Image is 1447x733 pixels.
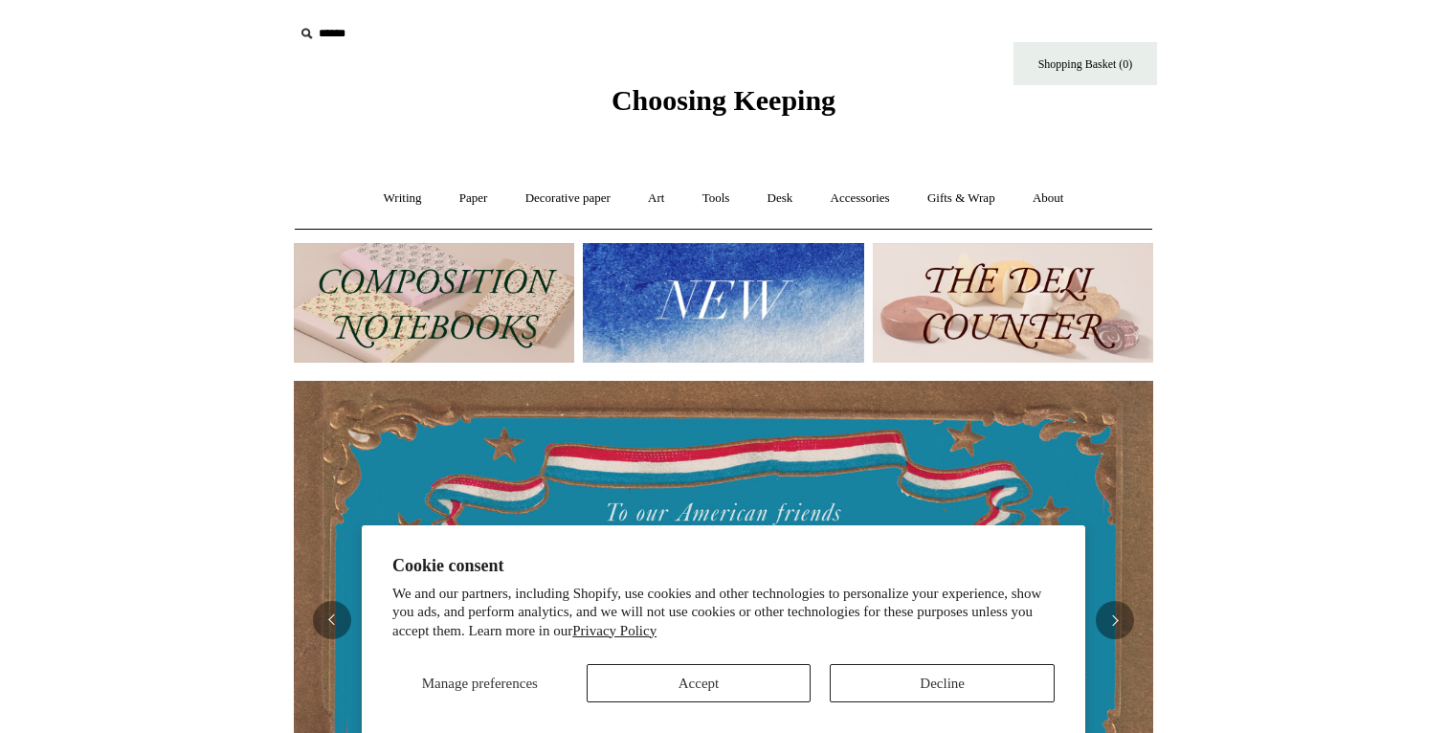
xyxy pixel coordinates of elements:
a: Decorative paper [508,173,628,224]
button: Previous [313,601,351,639]
a: Gifts & Wrap [910,173,1013,224]
button: Decline [830,664,1055,702]
p: We and our partners, including Shopify, use cookies and other technologies to personalize your ex... [392,585,1055,641]
a: Accessories [813,173,907,224]
a: Tools [685,173,747,224]
img: New.jpg__PID:f73bdf93-380a-4a35-bcfe-7823039498e1 [583,243,863,363]
a: About [1015,173,1081,224]
a: Choosing Keeping [612,100,835,113]
button: Next [1096,601,1134,639]
button: Manage preferences [392,664,568,702]
img: The Deli Counter [873,243,1153,363]
a: Writing [367,173,439,224]
a: Shopping Basket (0) [1013,42,1157,85]
img: 202302 Composition ledgers.jpg__PID:69722ee6-fa44-49dd-a067-31375e5d54ec [294,243,574,363]
span: Manage preferences [422,676,538,691]
button: Accept [587,664,812,702]
a: Privacy Policy [572,623,657,638]
span: Choosing Keeping [612,84,835,116]
a: Desk [750,173,811,224]
a: Art [631,173,681,224]
a: Paper [442,173,505,224]
h2: Cookie consent [392,556,1055,576]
